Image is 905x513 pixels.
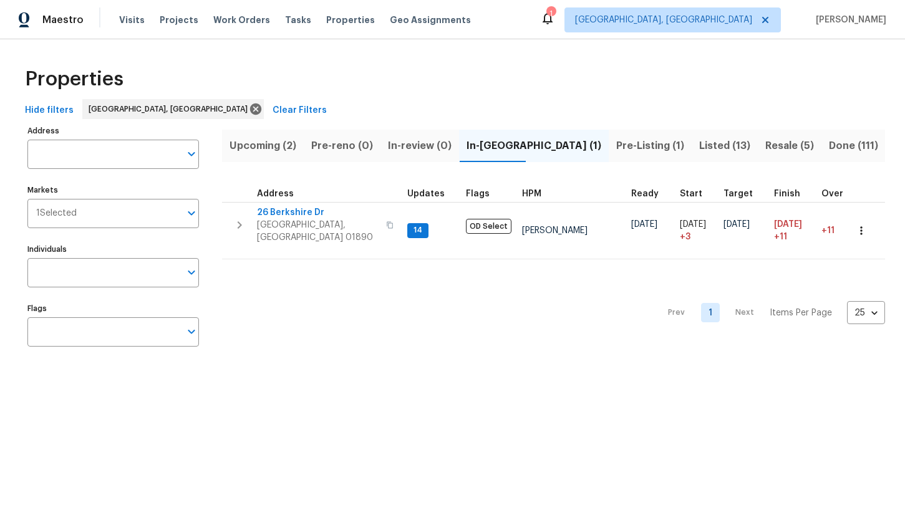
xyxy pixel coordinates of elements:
label: Markets [27,186,199,194]
span: 1 Selected [36,208,77,219]
span: Overall [821,189,854,198]
div: Projected renovation finish date [774,189,811,198]
span: [GEOGRAPHIC_DATA], [GEOGRAPHIC_DATA] [89,103,253,115]
span: Resale (5) [765,137,814,155]
div: 25 [847,297,885,329]
span: Maestro [42,14,84,26]
span: Work Orders [213,14,270,26]
span: Target [724,189,753,198]
label: Address [27,127,199,135]
p: Items Per Page [770,307,832,319]
button: Clear Filters [268,99,332,122]
span: + 3 [680,231,690,243]
label: Individuals [27,246,199,253]
span: In-review (0) [388,137,452,155]
span: Projects [160,14,198,26]
div: 1 [546,7,555,20]
span: Clear Filters [273,103,327,118]
td: 11 day(s) past target finish date [816,202,870,259]
span: [DATE] [724,220,750,229]
span: 14 [409,225,427,236]
span: Finish [774,189,800,198]
span: Properties [25,73,123,85]
button: Open [183,264,200,281]
button: Hide filters [20,99,79,122]
td: Scheduled to finish 11 day(s) late [769,202,816,259]
div: Days past target finish date [821,189,865,198]
span: Listed (13) [699,137,750,155]
button: Open [183,145,200,163]
span: [DATE] [631,220,657,229]
span: [PERSON_NAME] [522,226,588,235]
span: Visits [119,14,145,26]
span: Start [680,189,702,198]
td: Project started 3 days late [675,202,719,259]
span: Hide filters [25,103,74,118]
span: [GEOGRAPHIC_DATA], [GEOGRAPHIC_DATA] [575,14,752,26]
span: Done (111) [829,137,878,155]
span: [GEOGRAPHIC_DATA], [GEOGRAPHIC_DATA] 01890 [257,219,379,244]
nav: Pagination Navigation [656,267,885,358]
span: Address [257,189,294,198]
span: Ready [631,189,659,198]
label: Flags [27,305,199,312]
span: Flags [466,189,490,198]
a: Goto page 1 [701,303,720,322]
span: Pre-Listing (1) [616,137,684,155]
span: [DATE] [680,220,706,229]
button: Open [183,204,200,222]
span: Pre-reno (0) [311,137,373,155]
span: Upcoming (2) [230,137,296,155]
div: Target renovation project end date [724,189,764,198]
div: Actual renovation start date [680,189,714,198]
span: +11 [774,231,787,243]
span: Properties [326,14,375,26]
span: [DATE] [774,220,802,229]
span: HPM [522,189,541,198]
div: Earliest renovation start date (first business day after COE or Checkout) [631,189,670,198]
span: OD Select [466,219,511,234]
span: Geo Assignments [390,14,471,26]
button: Open [183,323,200,340]
span: Tasks [285,16,311,24]
div: [GEOGRAPHIC_DATA], [GEOGRAPHIC_DATA] [82,99,264,119]
span: In-[GEOGRAPHIC_DATA] (1) [467,137,601,155]
span: [PERSON_NAME] [811,14,886,26]
span: Updates [407,189,445,198]
span: 26 Berkshire Dr [257,206,379,219]
span: +11 [821,226,835,235]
